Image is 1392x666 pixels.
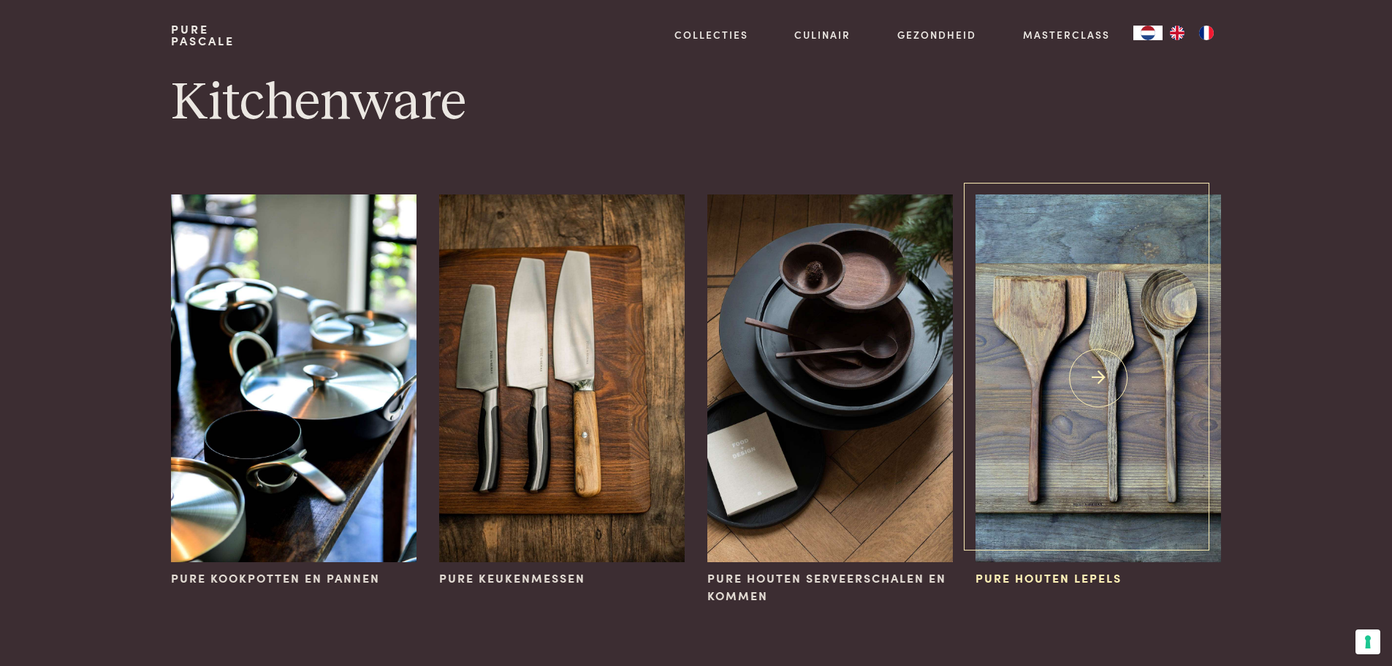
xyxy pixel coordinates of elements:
[975,194,1220,562] img: Pure houten lepels
[975,194,1220,587] a: Pure houten lepels Pure houten lepels
[171,569,380,587] span: Pure kookpotten en pannen
[794,27,851,42] a: Culinair
[1192,26,1221,40] a: FR
[171,194,416,587] a: Pure kookpotten en pannen Pure kookpotten en pannen
[674,27,748,42] a: Collecties
[1163,26,1192,40] a: EN
[1355,629,1380,654] button: Uw voorkeuren voor toestemming voor trackingtechnologieën
[171,194,416,562] img: Pure kookpotten en pannen
[171,23,235,47] a: PurePascale
[707,194,952,605] a: Pure houten serveerschalen en kommen Pure houten serveerschalen en kommen
[1163,26,1221,40] ul: Language list
[439,569,585,587] span: Pure keukenmessen
[1133,26,1163,40] div: Language
[897,27,976,42] a: Gezondheid
[1023,27,1110,42] a: Masterclass
[707,194,952,562] img: Pure houten serveerschalen en kommen
[171,70,1220,136] h1: Kitchenware
[707,569,952,605] span: Pure houten serveerschalen en kommen
[439,194,684,587] a: Pure keukenmessen Pure keukenmessen
[1133,26,1163,40] a: NL
[975,569,1122,587] span: Pure houten lepels
[1133,26,1221,40] aside: Language selected: Nederlands
[439,194,684,562] img: Pure keukenmessen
